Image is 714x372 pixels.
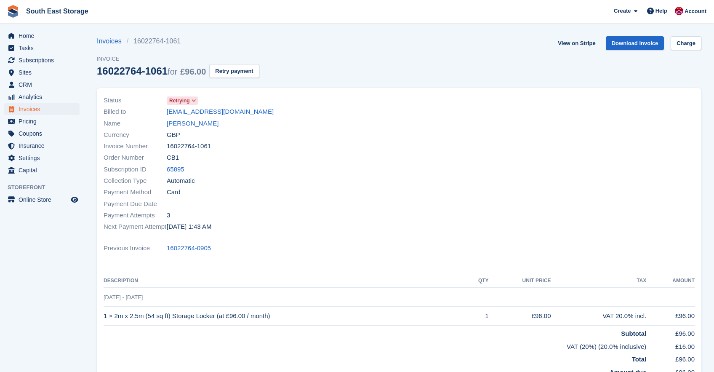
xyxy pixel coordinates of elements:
[632,356,647,363] strong: Total
[19,194,69,206] span: Online Store
[104,339,646,352] td: VAT (20%) (20.0% inclusive)
[19,128,69,139] span: Coupons
[4,194,80,206] a: menu
[7,5,19,18] img: stora-icon-8386f47178a22dfd0bd8f6a31ec36ba5ce8667c1dd55bd0f319d3a0aa187defe.svg
[4,103,80,115] a: menu
[4,79,80,91] a: menu
[19,103,69,115] span: Invoices
[646,339,695,352] td: £16.00
[104,107,167,117] span: Billed to
[104,244,167,253] span: Previous Invoice
[4,30,80,42] a: menu
[646,351,695,364] td: £96.00
[646,274,695,288] th: Amount
[19,164,69,176] span: Capital
[104,187,167,197] span: Payment Method
[551,311,647,321] div: VAT 20.0% incl.
[167,165,184,174] a: 65895
[554,36,599,50] a: View on Stripe
[167,130,180,140] span: GBP
[466,274,489,288] th: QTY
[19,30,69,42] span: Home
[167,244,211,253] a: 16022764-0905
[167,222,211,232] time: 2025-08-20 00:43:05 UTC
[104,165,167,174] span: Subscription ID
[19,42,69,54] span: Tasks
[466,307,489,326] td: 1
[621,330,646,337] strong: Subtotal
[97,55,259,63] span: Invoice
[104,153,167,163] span: Order Number
[4,152,80,164] a: menu
[167,107,274,117] a: [EMAIL_ADDRESS][DOMAIN_NAME]
[489,307,551,326] td: £96.00
[614,7,631,15] span: Create
[209,64,259,78] button: Retry payment
[167,211,170,220] span: 3
[69,195,80,205] a: Preview store
[167,119,218,128] a: [PERSON_NAME]
[104,142,167,151] span: Invoice Number
[4,140,80,152] a: menu
[167,153,179,163] span: CB1
[671,36,701,50] a: Charge
[97,65,206,77] div: 16022764-1061
[23,4,92,18] a: South East Storage
[104,199,167,209] span: Payment Due Date
[19,54,69,66] span: Subscriptions
[168,67,177,76] span: for
[167,187,181,197] span: Card
[4,115,80,127] a: menu
[97,36,127,46] a: Invoices
[4,91,80,103] a: menu
[4,42,80,54] a: menu
[167,142,211,151] span: 16022764-1061
[606,36,664,50] a: Download Invoice
[19,67,69,78] span: Sites
[169,97,190,104] span: Retrying
[646,307,695,326] td: £96.00
[19,79,69,91] span: CRM
[646,326,695,339] td: £96.00
[675,7,683,15] img: Roger Norris
[19,91,69,103] span: Analytics
[4,128,80,139] a: menu
[104,119,167,128] span: Name
[97,36,259,46] nav: breadcrumbs
[104,211,167,220] span: Payment Attempts
[685,7,706,16] span: Account
[104,130,167,140] span: Currency
[167,96,198,105] a: Retrying
[104,222,167,232] span: Next Payment Attempt
[655,7,667,15] span: Help
[19,140,69,152] span: Insurance
[180,67,206,76] span: £96.00
[4,54,80,66] a: menu
[104,294,143,300] span: [DATE] - [DATE]
[104,307,466,326] td: 1 × 2m x 2.5m (54 sq ft) Storage Locker (at £96.00 / month)
[8,183,84,192] span: Storefront
[4,164,80,176] a: menu
[489,274,551,288] th: Unit Price
[4,67,80,78] a: menu
[104,176,167,186] span: Collection Type
[19,115,69,127] span: Pricing
[104,96,167,105] span: Status
[551,274,647,288] th: Tax
[19,152,69,164] span: Settings
[104,274,466,288] th: Description
[167,176,195,186] span: Automatic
